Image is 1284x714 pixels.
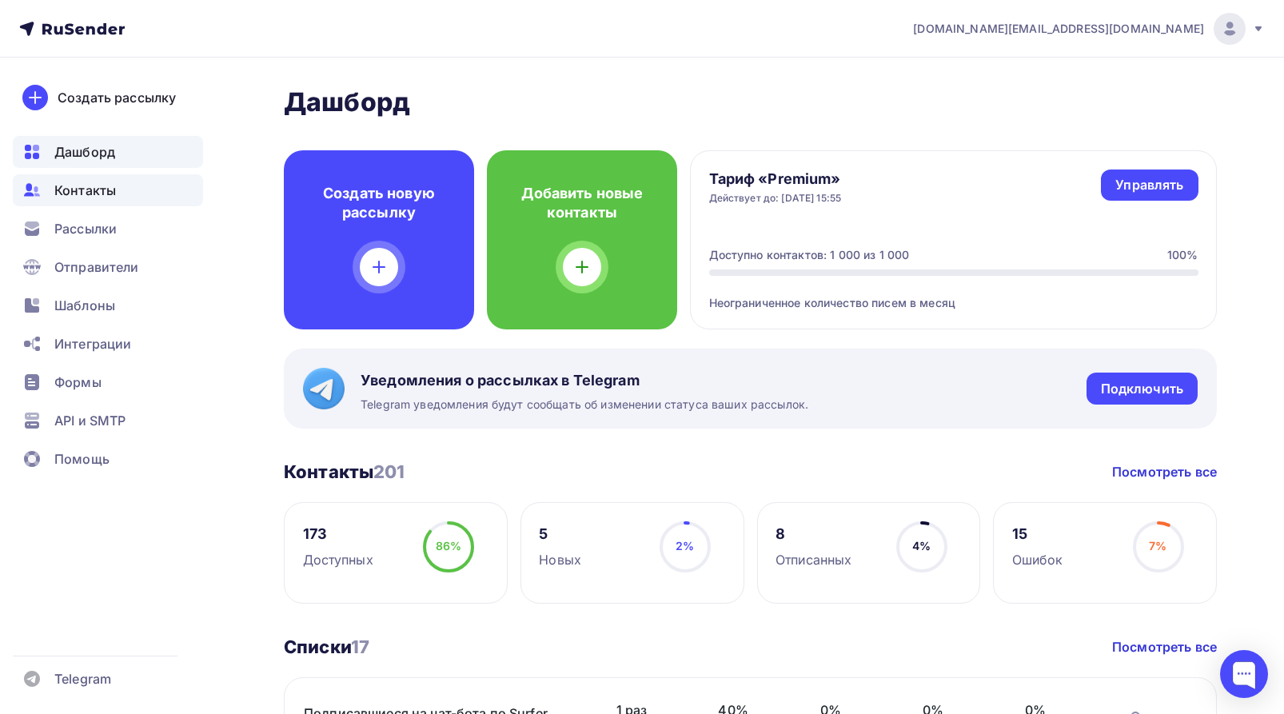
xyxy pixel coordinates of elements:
[1101,380,1183,398] div: Подключить
[539,550,581,569] div: Новых
[54,411,126,430] span: API и SMTP
[709,276,1198,311] div: Неограниченное количество писем в месяц
[709,247,910,263] div: Доступно контактов: 1 000 из 1 000
[709,192,842,205] div: Действует до: [DATE] 15:55
[284,636,369,658] h3: Списки
[13,289,203,321] a: Шаблоны
[676,539,694,552] span: 2%
[912,539,931,552] span: 4%
[361,371,808,390] span: Уведомления о рассылках в Telegram
[436,539,461,552] span: 86%
[54,449,110,469] span: Помощь
[309,184,449,222] h4: Создать новую рассылку
[54,669,111,688] span: Telegram
[54,373,102,392] span: Формы
[373,461,405,482] span: 201
[1115,176,1183,194] div: Управлять
[361,397,808,413] span: Telegram уведомления будут сообщать об изменении статуса ваших рассылок.
[13,174,203,206] a: Контакты
[776,525,851,544] div: 8
[1149,539,1166,552] span: 7%
[913,13,1265,45] a: [DOMAIN_NAME][EMAIL_ADDRESS][DOMAIN_NAME]
[54,334,131,353] span: Интеграции
[54,219,117,238] span: Рассылки
[1012,550,1063,569] div: Ошибок
[776,550,851,569] div: Отписанных
[1012,525,1063,544] div: 15
[1112,637,1217,656] a: Посмотреть все
[13,136,203,168] a: Дашборд
[913,21,1204,37] span: [DOMAIN_NAME][EMAIL_ADDRESS][DOMAIN_NAME]
[54,142,115,162] span: Дашборд
[539,525,581,544] div: 5
[709,170,842,189] h4: Тариф «Premium»
[284,86,1217,118] h2: Дашборд
[13,251,203,283] a: Отправители
[303,550,373,569] div: Доступных
[284,461,405,483] h3: Контакты
[512,184,652,222] h4: Добавить новые контакты
[351,636,369,657] span: 17
[54,296,115,315] span: Шаблоны
[1112,462,1217,481] a: Посмотреть все
[303,525,373,544] div: 173
[1167,247,1198,263] div: 100%
[13,213,203,245] a: Рассылки
[13,366,203,398] a: Формы
[58,88,176,107] div: Создать рассылку
[54,257,139,277] span: Отправители
[54,181,116,200] span: Контакты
